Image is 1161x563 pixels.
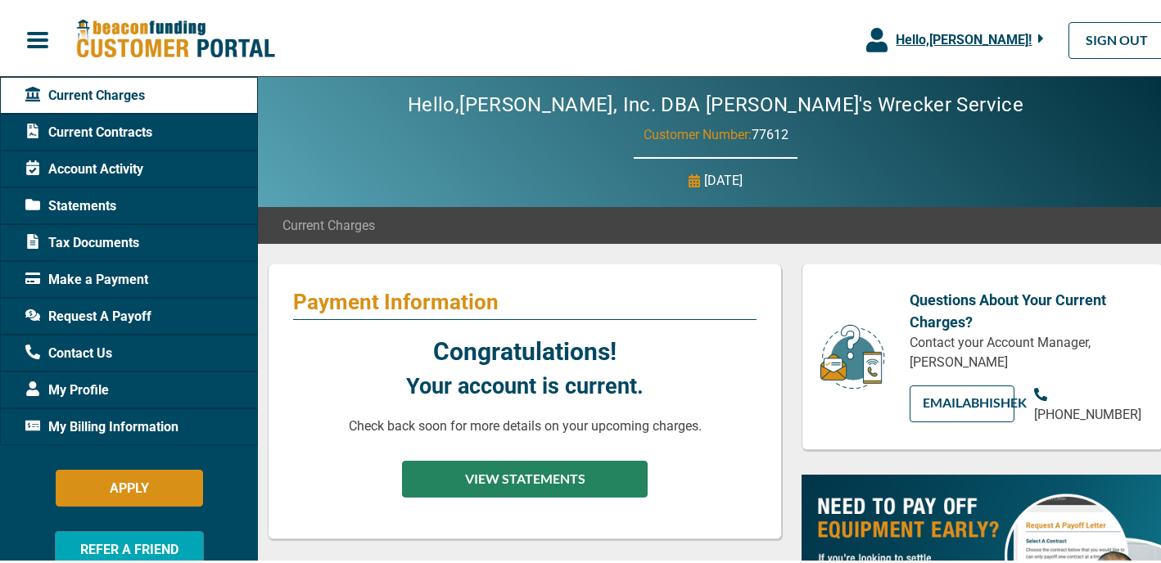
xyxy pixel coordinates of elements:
a: EMAILAbhishek [910,382,1014,419]
button: APPLY [56,466,203,503]
button: VIEW STATEMENTS [402,457,648,494]
p: Payment Information [293,286,757,312]
img: Beacon Funding Customer Portal Logo [75,16,275,57]
p: Check back soon for more details on your upcoming charges. [349,413,702,433]
span: Request A Payoff [25,304,151,323]
span: [PHONE_NUMBER] [1034,403,1141,419]
span: Statements [25,193,116,213]
h2: Hello, [PERSON_NAME], Inc. DBA [PERSON_NAME]'s Wrecker Service [359,90,1073,114]
p: Contact your Account Manager, [PERSON_NAME] [910,330,1138,369]
p: [DATE] [704,168,743,187]
span: My Billing Information [25,414,178,434]
span: Hello, [PERSON_NAME] ! [896,29,1032,44]
p: Your account is current. [406,367,644,400]
span: Contact Us [25,340,112,360]
span: Current Charges [282,213,375,232]
span: Customer Number: [644,124,752,139]
span: Current Charges [25,83,145,102]
span: Make a Payment [25,267,148,286]
span: Current Contracts [25,119,152,139]
img: customer-service.png [815,320,889,388]
span: Tax Documents [25,230,139,250]
p: Questions About Your Current Charges? [910,286,1138,330]
p: Congratulations! [433,330,617,367]
span: Account Activity [25,156,143,176]
span: 77612 [752,124,788,139]
a: [PHONE_NUMBER] [1034,382,1141,421]
span: My Profile [25,377,109,397]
